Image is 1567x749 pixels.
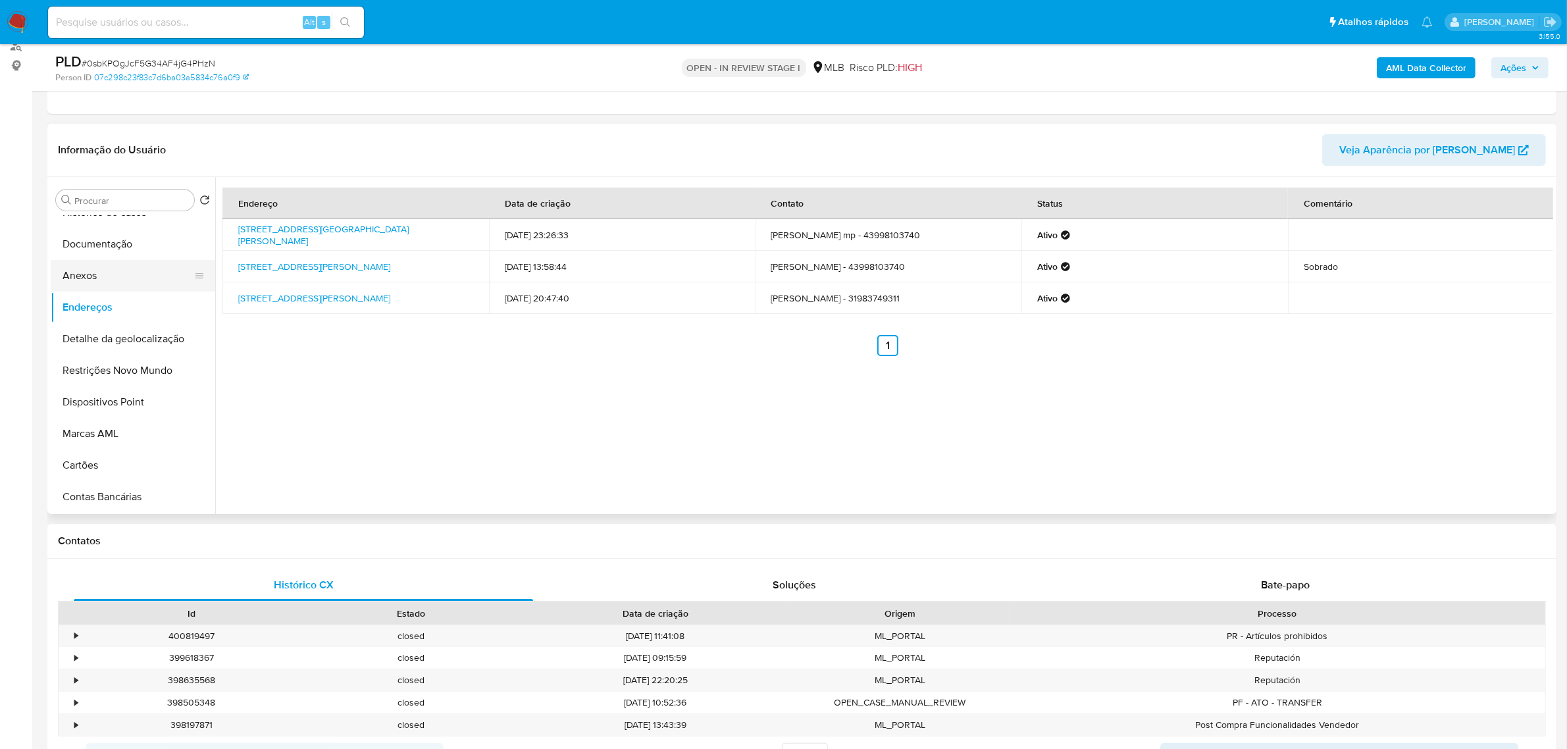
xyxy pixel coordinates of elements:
b: PLD [55,51,82,72]
button: Cartões [51,450,215,481]
div: closed [301,669,520,691]
div: OPEN_CASE_MANUAL_REVIEW [790,692,1010,713]
div: ML_PORTAL [790,669,1010,691]
button: Retornar ao pedido padrão [199,195,210,209]
th: Comentário [1288,188,1554,219]
span: Risco PLD: [850,61,923,75]
td: [PERSON_NAME] - 31983749311 [756,282,1022,314]
span: Histórico CX [274,577,334,592]
div: Estado [310,607,511,620]
input: Pesquise usuários ou casos... [48,14,364,31]
button: Marcas AML [51,418,215,450]
div: Origem [800,607,1000,620]
div: [DATE] 22:20:25 [521,669,790,691]
button: Contas Bancárias [51,481,215,513]
span: Soluções [773,577,816,592]
b: AML Data Collector [1386,57,1466,78]
div: ML_PORTAL [790,625,1010,647]
div: closed [301,647,520,669]
td: Sobrado [1288,251,1554,282]
td: [DATE] 23:26:33 [489,219,756,251]
td: [DATE] 20:47:40 [489,282,756,314]
strong: Ativo [1037,229,1058,241]
span: Ações [1501,57,1526,78]
th: Contato [756,188,1022,219]
div: 398197871 [82,714,301,736]
span: # 0sbKPOgJcF5G34AF4jG4PHzN [82,57,215,70]
button: Procurar [61,195,72,205]
div: 400819497 [82,625,301,647]
button: Veja Aparência por [PERSON_NAME] [1322,134,1546,166]
button: Documentação [51,228,215,260]
td: [DATE] 13:58:44 [489,251,756,282]
a: [STREET_ADDRESS][GEOGRAPHIC_DATA][PERSON_NAME] [238,222,409,247]
span: s [322,16,326,28]
div: 398505348 [82,692,301,713]
div: • [74,674,78,686]
td: [PERSON_NAME] mp - 43998103740 [756,219,1022,251]
strong: Ativo [1037,292,1058,304]
a: Sair [1543,15,1557,29]
span: Veja Aparência por [PERSON_NAME] [1339,134,1515,166]
a: [STREET_ADDRESS][PERSON_NAME] [238,292,390,305]
div: Reputación [1010,647,1545,669]
p: OPEN - IN REVIEW STAGE I [682,59,806,77]
button: Restrições Novo Mundo [51,355,215,386]
h1: Informação do Usuário [58,143,166,157]
div: • [74,630,78,642]
div: closed [301,714,520,736]
button: Anexos [51,260,205,292]
th: Status [1021,188,1288,219]
div: closed [301,625,520,647]
div: ML_PORTAL [790,714,1010,736]
div: 398635568 [82,669,301,691]
button: AML Data Collector [1377,57,1476,78]
div: [DATE] 09:15:59 [521,647,790,669]
a: Ir a la página 1 [877,335,898,356]
div: Data de criação [530,607,781,620]
div: Processo [1019,607,1536,620]
div: PF - ATO - TRANSFER [1010,692,1545,713]
strong: Ativo [1037,261,1058,272]
p: viviane.jdasilva@mercadopago.com.br [1464,16,1539,28]
th: Endereço [222,188,489,219]
button: Ações [1491,57,1549,78]
th: Data de criação [489,188,756,219]
input: Procurar [74,195,189,207]
a: [STREET_ADDRESS][PERSON_NAME] [238,260,390,273]
h1: Contatos [58,534,1546,548]
span: Bate-papo [1261,577,1310,592]
a: Notificações [1422,16,1433,28]
div: [DATE] 13:43:39 [521,714,790,736]
div: MLB [811,61,845,75]
a: 07c298c23f83c7d6ba03a5834c76a0f9 [94,72,249,84]
span: 3.155.0 [1539,31,1560,41]
div: Post Compra Funcionalidades Vendedor [1010,714,1545,736]
div: [DATE] 10:52:36 [521,692,790,713]
div: [DATE] 11:41:08 [521,625,790,647]
span: Alt [304,16,315,28]
span: HIGH [898,60,923,75]
div: Reputación [1010,669,1545,691]
button: Detalhe da geolocalização [51,323,215,355]
div: • [74,719,78,731]
b: Person ID [55,72,91,84]
div: 399618367 [82,647,301,669]
div: closed [301,692,520,713]
button: Endereços [51,292,215,323]
div: • [74,696,78,709]
div: PR - Artículos prohibidos [1010,625,1545,647]
button: Dispositivos Point [51,386,215,418]
button: search-icon [332,13,359,32]
div: • [74,652,78,664]
td: [PERSON_NAME] - 43998103740 [756,251,1022,282]
nav: Paginación [222,335,1553,356]
span: Atalhos rápidos [1338,15,1408,29]
div: Id [91,607,292,620]
div: ML_PORTAL [790,647,1010,669]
